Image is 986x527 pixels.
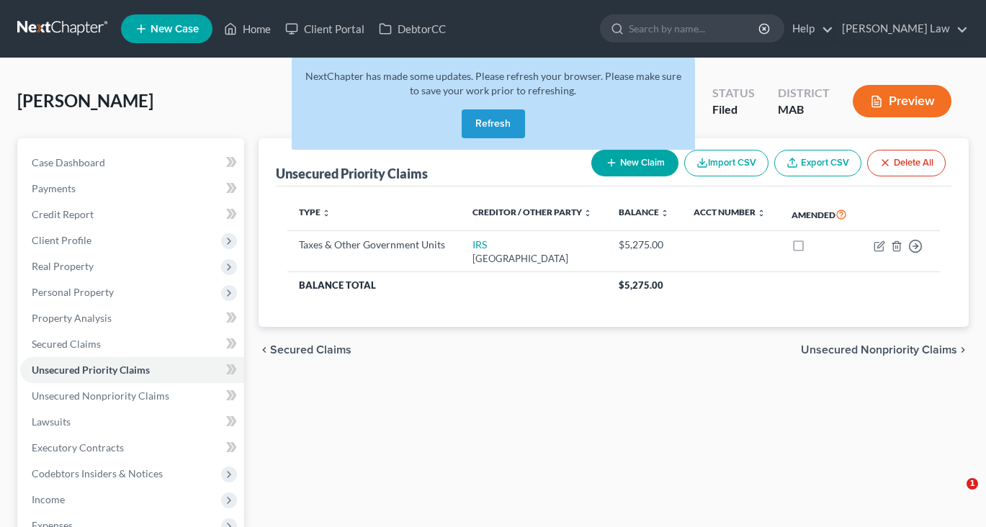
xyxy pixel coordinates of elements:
[276,165,428,182] div: Unsecured Priority Claims
[757,209,766,217] i: unfold_more
[801,344,957,356] span: Unsecured Nonpriority Claims
[299,238,449,252] div: Taxes & Other Government Units
[835,16,968,42] a: [PERSON_NAME] Law
[299,207,331,217] a: Type unfold_more
[32,182,76,194] span: Payments
[151,24,199,35] span: New Case
[583,209,592,217] i: unfold_more
[591,150,678,176] button: New Claim
[778,85,830,102] div: District
[20,150,244,176] a: Case Dashboard
[32,415,71,428] span: Lawsuits
[937,478,972,513] iframe: Intercom live chat
[259,344,270,356] i: chevron_left
[619,207,669,217] a: Balance unfold_more
[372,16,453,42] a: DebtorCC
[853,85,951,117] button: Preview
[619,238,671,252] div: $5,275.00
[217,16,278,42] a: Home
[322,209,331,217] i: unfold_more
[32,493,65,505] span: Income
[32,389,169,402] span: Unsecured Nonpriority Claims
[305,70,681,96] span: NextChapter has made some updates. Please refresh your browser. Please make sure to save your wor...
[287,272,607,298] th: Balance Total
[20,409,244,435] a: Lawsuits
[32,364,150,376] span: Unsecured Priority Claims
[32,260,94,272] span: Real Property
[967,478,978,490] span: 1
[780,198,861,231] th: Amended
[694,207,766,217] a: Acct Number unfold_more
[32,312,112,324] span: Property Analysis
[20,202,244,228] a: Credit Report
[712,85,755,102] div: Status
[32,441,124,454] span: Executory Contracts
[17,90,153,111] span: [PERSON_NAME]
[20,435,244,461] a: Executory Contracts
[32,338,101,350] span: Secured Claims
[462,109,525,138] button: Refresh
[957,344,969,356] i: chevron_right
[32,156,105,168] span: Case Dashboard
[629,15,761,42] input: Search by name...
[619,279,663,291] span: $5,275.00
[472,207,592,217] a: Creditor / Other Party unfold_more
[778,102,830,118] div: MAB
[259,344,351,356] button: chevron_left Secured Claims
[684,150,768,176] button: Import CSV
[32,286,114,298] span: Personal Property
[278,16,372,42] a: Client Portal
[20,331,244,357] a: Secured Claims
[270,344,351,356] span: Secured Claims
[867,150,946,176] button: Delete All
[712,102,755,118] div: Filed
[801,344,969,356] button: Unsecured Nonpriority Claims chevron_right
[20,357,244,383] a: Unsecured Priority Claims
[660,209,669,217] i: unfold_more
[774,150,861,176] a: Export CSV
[785,16,833,42] a: Help
[20,383,244,409] a: Unsecured Nonpriority Claims
[20,176,244,202] a: Payments
[472,238,487,251] a: IRS
[32,467,163,479] span: Codebtors Insiders & Notices
[32,208,94,220] span: Credit Report
[32,234,91,246] span: Client Profile
[20,305,244,331] a: Property Analysis
[472,252,596,266] div: [GEOGRAPHIC_DATA]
